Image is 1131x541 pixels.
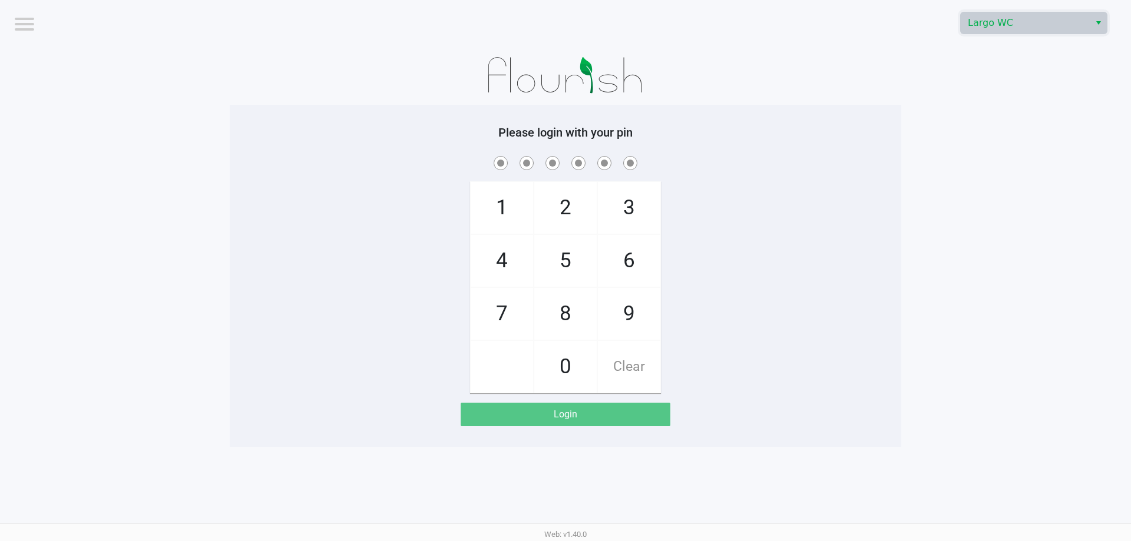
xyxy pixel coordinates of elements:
[544,530,587,539] span: Web: v1.40.0
[598,235,660,287] span: 6
[534,341,597,393] span: 0
[534,182,597,234] span: 2
[534,288,597,340] span: 8
[598,182,660,234] span: 3
[598,341,660,393] span: Clear
[1090,12,1107,34] button: Select
[471,235,533,287] span: 4
[968,16,1083,30] span: Largo WC
[471,288,533,340] span: 7
[239,125,892,140] h5: Please login with your pin
[534,235,597,287] span: 5
[598,288,660,340] span: 9
[471,182,533,234] span: 1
